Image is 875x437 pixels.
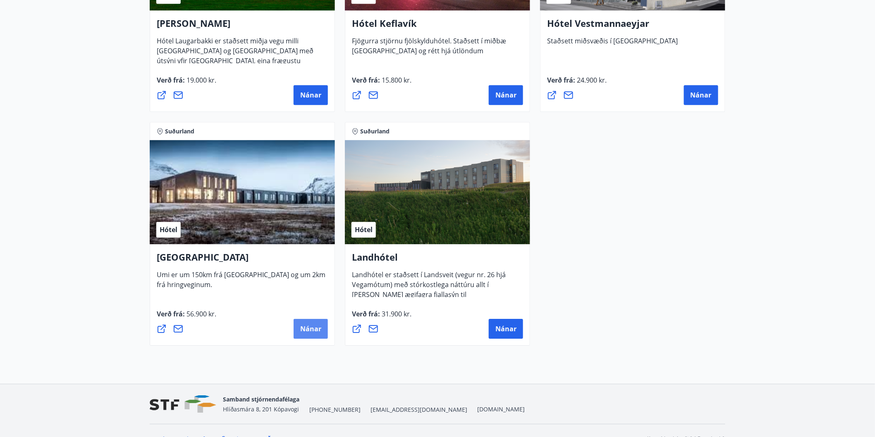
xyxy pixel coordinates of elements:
span: 24.900 kr. [575,76,607,85]
span: Verð frá : [547,76,607,91]
span: Verð frá : [352,309,411,325]
a: [DOMAIN_NAME] [477,405,525,413]
h4: Hótel Vestmannaeyjar [547,17,718,36]
span: Fjögurra stjörnu fjölskylduhótel. Staðsett í miðbæ [GEOGRAPHIC_DATA] og rétt hjá útlöndum [352,36,506,62]
span: Staðsett miðsvæðis í [GEOGRAPHIC_DATA] [547,36,678,52]
button: Nánar [489,319,523,339]
span: Hlíðasmára 8, 201 Kópavogi [223,405,299,413]
h4: [GEOGRAPHIC_DATA] [157,251,328,270]
button: Nánar [684,85,718,105]
span: Nánar [495,90,516,100]
span: Verð frá : [352,76,411,91]
span: Samband stjórnendafélaga [223,395,299,403]
button: Nánar [294,319,328,339]
span: Nánar [691,90,712,100]
span: [EMAIL_ADDRESS][DOMAIN_NAME] [371,406,467,414]
span: Suðurland [165,127,194,135]
span: 56.900 kr. [185,309,216,318]
h4: Hótel Keflavík [352,17,523,36]
span: Umi er um 150km frá [GEOGRAPHIC_DATA] og um 2km frá hringveginum. [157,270,325,296]
span: 19.000 kr. [185,76,216,85]
span: Hótel [355,225,373,234]
span: Hótel [160,225,177,234]
button: Nánar [294,85,328,105]
h4: Landhótel [352,251,523,270]
span: Nánar [300,90,321,100]
span: Suðurland [360,127,390,135]
span: 31.900 kr. [380,309,411,318]
span: Verð frá : [157,76,216,91]
span: 15.800 kr. [380,76,411,85]
h4: [PERSON_NAME] [157,17,328,36]
span: Nánar [300,324,321,333]
span: Verð frá : [157,309,216,325]
button: Nánar [489,85,523,105]
span: [PHONE_NUMBER] [309,406,361,414]
img: vjCaq2fThgY3EUYqSgpjEiBg6WP39ov69hlhuPVN.png [150,395,216,413]
span: Nánar [495,324,516,333]
span: Hótel Laugarbakki er staðsett miðja vegu milli [GEOGRAPHIC_DATA] og [GEOGRAPHIC_DATA] með útsýni ... [157,36,313,82]
span: Landhótel er staðsett í Landsveit (vegur nr. 26 hjá Vegamótum) með stórkostlega náttúru allt í [P... [352,270,506,325]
